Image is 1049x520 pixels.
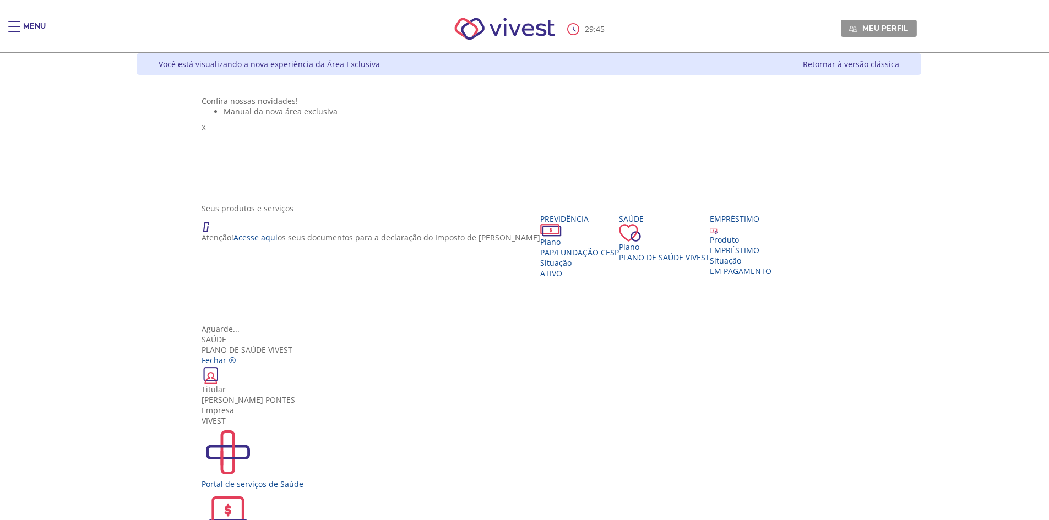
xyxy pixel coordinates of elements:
img: Meu perfil [849,25,857,33]
div: Previdência [540,214,619,224]
a: Previdência PlanoPAP/Fundação CESP SituaçãoAtivo [540,214,619,278]
div: : [567,23,607,35]
span: 29 [585,24,594,34]
section: <span lang="pt-BR" dir="ltr">Visualizador do Conteúdo da Web</span> 1 [202,96,856,192]
span: Fechar [202,355,226,365]
div: Titular [202,384,856,395]
div: Situação [540,258,619,268]
p: Atenção! os seus documentos para a declaração do Imposto de [PERSON_NAME] [202,232,540,243]
div: Aguarde... [202,324,856,334]
div: Saúde [619,214,710,224]
a: Retornar à versão clássica [803,59,899,69]
img: PortalSaude.svg [202,426,254,479]
a: Empréstimo Produto EMPRÉSTIMO Situação EM PAGAMENTO [710,214,771,276]
div: VIVEST [202,415,856,426]
span: 45 [596,24,605,34]
span: X [202,122,206,133]
span: PAP/Fundação CESP [540,247,619,258]
div: Saúde [202,334,856,344]
div: Menu [23,21,46,43]
img: ico_carteirinha.png [202,365,220,384]
div: Empréstimo [710,214,771,224]
a: Portal de serviços de Saúde [202,426,856,489]
span: Plano de Saúde VIVEST [619,252,710,262]
a: Acesse aqui [233,232,278,243]
a: Fechar [202,355,236,365]
div: Plano [540,237,619,247]
img: ico_atencao.png [202,214,220,232]
span: Ativo [540,268,562,278]
div: Você está visualizando a nova experiência da Área Exclusiva [159,59,380,69]
span: Manual da nova área exclusiva [224,106,338,117]
img: ico_emprestimo.svg [710,226,718,234]
div: Produto [710,234,771,245]
span: EM PAGAMENTO [710,266,771,276]
div: Portal de serviços de Saúde [202,479,856,489]
div: Situação [710,255,771,266]
div: Seus produtos e serviços [202,203,856,214]
div: Plano de Saúde VIVEST [202,334,856,355]
div: Plano [619,242,710,252]
img: ico_coracao.png [619,224,641,242]
a: Meu perfil [841,20,917,36]
div: Empresa [202,405,856,415]
a: Saúde PlanoPlano de Saúde VIVEST [619,214,710,262]
span: Meu perfil [862,23,908,33]
img: ico_dinheiro.png [540,224,562,237]
div: EMPRÉSTIMO [710,245,771,255]
img: Vivest [442,6,567,52]
div: Confira nossas novidades! [202,96,856,106]
div: [PERSON_NAME] PONTES [202,395,856,405]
